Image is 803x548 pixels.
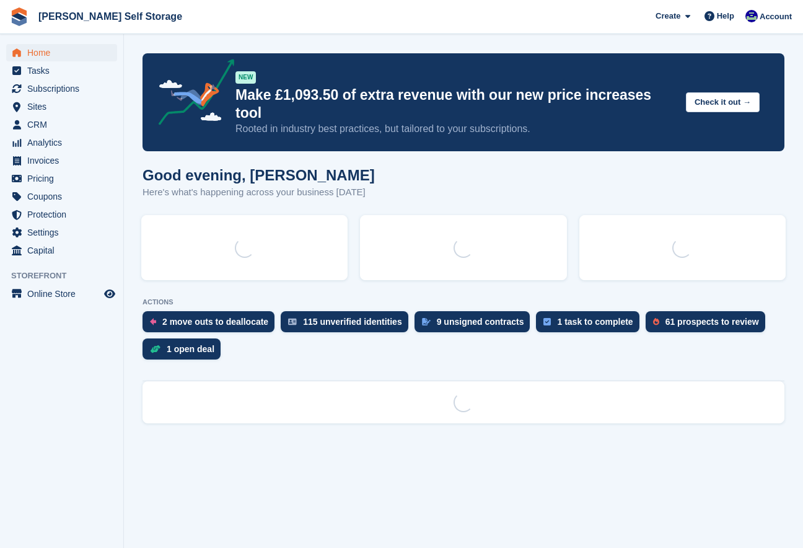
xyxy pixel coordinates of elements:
[102,286,117,301] a: Preview store
[686,92,760,113] button: Check it out →
[745,10,758,22] img: Justin Farthing
[6,188,117,205] a: menu
[6,224,117,241] a: menu
[656,10,680,22] span: Create
[6,152,117,169] a: menu
[288,318,297,325] img: verify_identity-adf6edd0f0f0b5bbfe63781bf79b02c33cf7c696d77639b501bdc392416b5a36.svg
[235,122,676,136] p: Rooted in industry best practices, but tailored to your subscriptions.
[653,318,659,325] img: prospect-51fa495bee0391a8d652442698ab0144808aea92771e9ea1ae160a38d050c398.svg
[27,242,102,259] span: Capital
[557,317,633,327] div: 1 task to complete
[33,6,187,27] a: [PERSON_NAME] Self Storage
[6,285,117,303] a: menu
[148,59,235,130] img: price-adjustments-announcement-icon-8257ccfd72463d97f412b2fc003d46551f7dbcb40ab6d574587a9cd5c0d94...
[6,206,117,223] a: menu
[235,71,256,84] div: NEW
[143,185,375,200] p: Here's what's happening across your business [DATE]
[27,80,102,97] span: Subscriptions
[11,270,123,282] span: Storefront
[281,311,415,338] a: 115 unverified identities
[646,311,771,338] a: 61 prospects to review
[6,98,117,115] a: menu
[6,44,117,61] a: menu
[235,86,676,122] p: Make £1,093.50 of extra revenue with our new price increases tool
[27,188,102,205] span: Coupons
[6,62,117,79] a: menu
[143,298,784,306] p: ACTIONS
[27,224,102,241] span: Settings
[536,311,645,338] a: 1 task to complete
[422,318,431,325] img: contract_signature_icon-13c848040528278c33f63329250d36e43548de30e8caae1d1a13099fd9432cc5.svg
[6,80,117,97] a: menu
[415,311,537,338] a: 9 unsigned contracts
[150,345,160,353] img: deal-1b604bf984904fb50ccaf53a9ad4b4a5d6e5aea283cecdc64d6e3604feb123c2.svg
[27,134,102,151] span: Analytics
[717,10,734,22] span: Help
[6,116,117,133] a: menu
[665,317,759,327] div: 61 prospects to review
[143,167,375,183] h1: Good evening, [PERSON_NAME]
[6,242,117,259] a: menu
[27,44,102,61] span: Home
[27,152,102,169] span: Invoices
[150,318,156,325] img: move_outs_to_deallocate_icon-f764333ba52eb49d3ac5e1228854f67142a1ed5810a6f6cc68b1a99e826820c5.svg
[10,7,29,26] img: stora-icon-8386f47178a22dfd0bd8f6a31ec36ba5ce8667c1dd55bd0f319d3a0aa187defe.svg
[27,62,102,79] span: Tasks
[543,318,551,325] img: task-75834270c22a3079a89374b754ae025e5fb1db73e45f91037f5363f120a921f8.svg
[6,170,117,187] a: menu
[27,98,102,115] span: Sites
[303,317,402,327] div: 115 unverified identities
[143,311,281,338] a: 2 move outs to deallocate
[143,338,227,366] a: 1 open deal
[27,206,102,223] span: Protection
[27,285,102,303] span: Online Store
[760,11,792,23] span: Account
[167,344,214,354] div: 1 open deal
[162,317,268,327] div: 2 move outs to deallocate
[27,170,102,187] span: Pricing
[437,317,524,327] div: 9 unsigned contracts
[6,134,117,151] a: menu
[27,116,102,133] span: CRM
